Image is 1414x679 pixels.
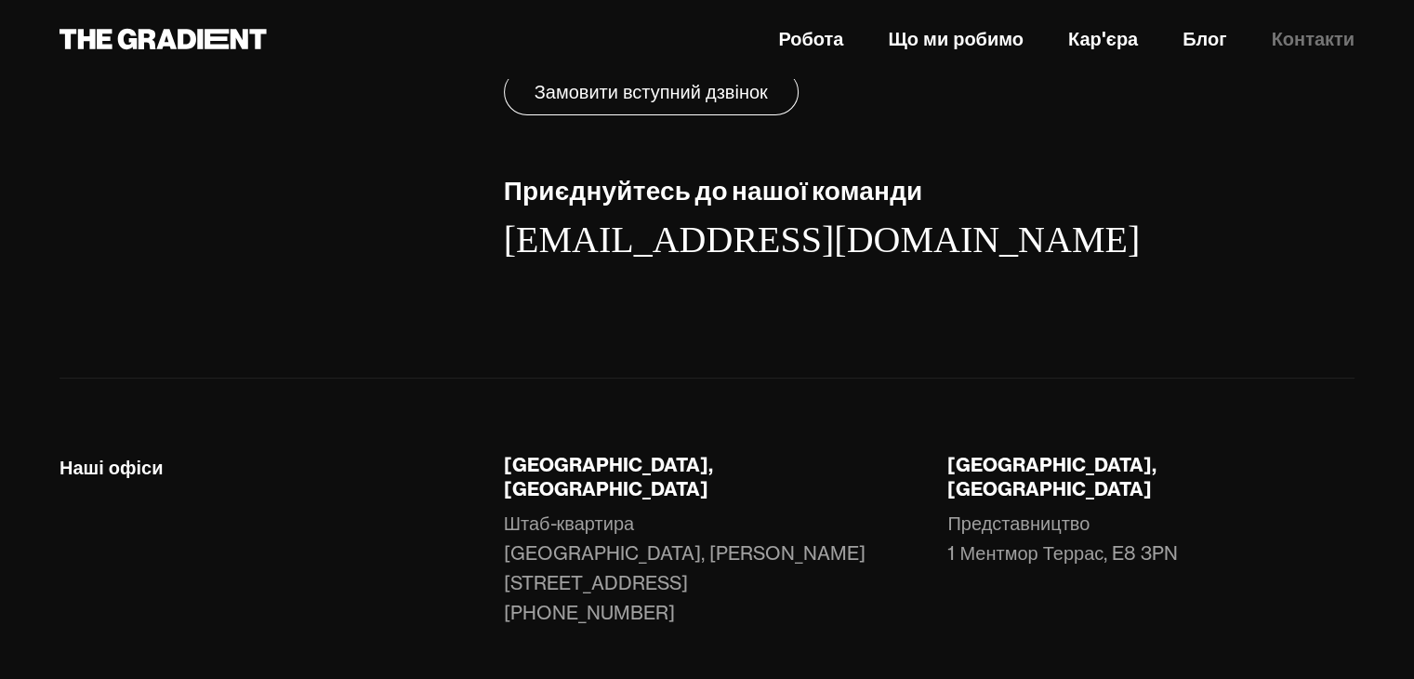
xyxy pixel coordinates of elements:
[1068,25,1138,53] a: Кар'єра
[888,27,1024,50] font: Що ми робимо
[1068,27,1138,50] font: Кар'єра
[1271,27,1355,50] font: Контакти
[888,25,1024,53] a: Що ми робимо
[504,598,675,628] a: [PHONE_NUMBER]
[504,69,799,115] a: Замовити вступний дзвінок
[504,453,713,500] font: [GEOGRAPHIC_DATA], [GEOGRAPHIC_DATA]
[504,512,634,535] font: Штаб-квартира
[947,453,1156,500] font: [GEOGRAPHIC_DATA], [GEOGRAPHIC_DATA]
[1183,25,1226,53] a: Блог
[504,219,1140,260] a: [EMAIL_ADDRESS][DOMAIN_NAME]
[535,80,768,103] font: Замовити вступний дзвінок
[947,541,1178,565] font: 1 Ментмор Террас, E8 3PN
[778,25,843,53] a: Робота
[504,539,911,598] a: [GEOGRAPHIC_DATA], [PERSON_NAME][STREET_ADDRESS]
[504,174,923,206] font: Приєднуйтесь до нашої команди
[59,456,163,479] font: Наші офіси
[504,601,675,624] font: [PHONE_NUMBER]
[1183,27,1226,50] font: Блог
[947,512,1090,535] font: Представництво
[1271,25,1355,53] a: Контакти
[947,539,1355,568] a: 1 Ментмор Террас, E8 3PN
[778,27,843,50] font: Робота
[504,541,866,594] font: [GEOGRAPHIC_DATA], [PERSON_NAME][STREET_ADDRESS]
